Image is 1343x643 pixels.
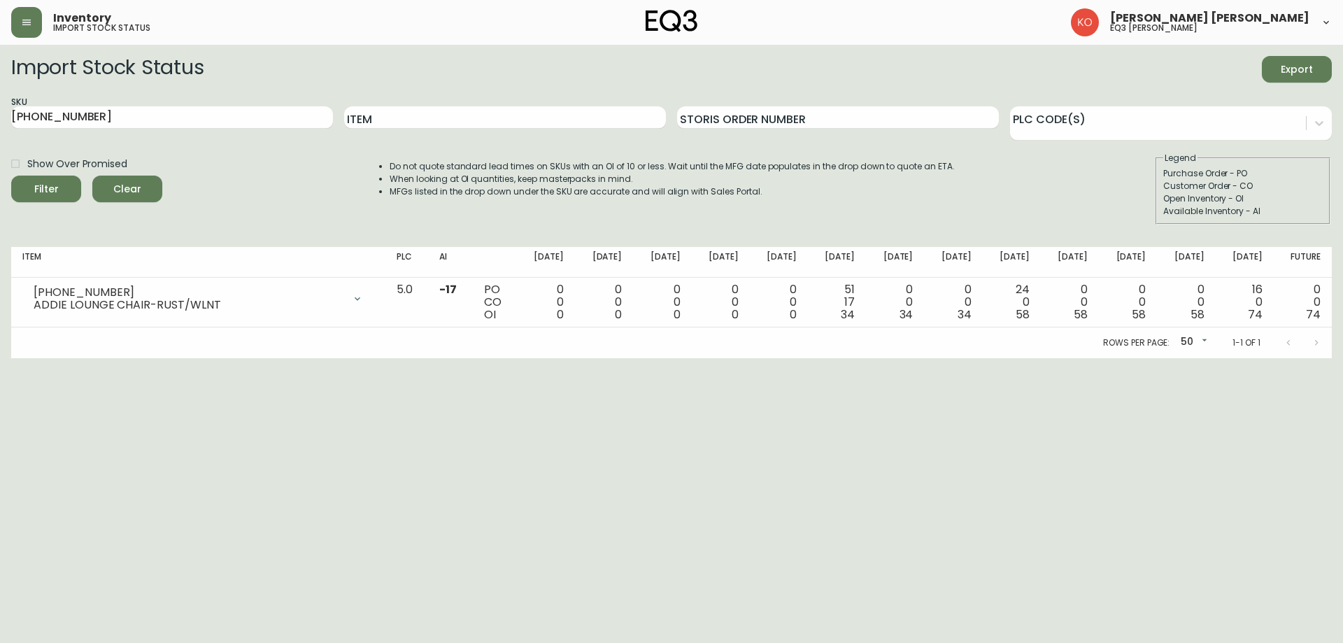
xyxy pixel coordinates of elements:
span: 74 [1248,306,1263,323]
th: [DATE] [1041,247,1099,278]
span: Inventory [53,13,111,24]
p: Rows per page: [1103,337,1170,349]
span: Export [1273,61,1321,78]
th: [DATE] [983,247,1041,278]
div: PO CO [484,283,506,321]
div: 0 0 [644,283,680,321]
img: logo [646,10,697,32]
h5: import stock status [53,24,150,32]
th: [DATE] [633,247,691,278]
div: 0 0 [1168,283,1204,321]
div: 0 0 [935,283,971,321]
p: 1-1 of 1 [1232,337,1260,349]
span: OI [484,306,496,323]
div: 0 0 [1285,283,1321,321]
th: [DATE] [866,247,924,278]
td: 5.0 [385,278,428,327]
button: Clear [92,176,162,202]
span: 0 [790,306,797,323]
div: 0 0 [1052,283,1088,321]
div: [PHONE_NUMBER] [34,286,343,299]
span: Show Over Promised [27,157,127,171]
div: 0 0 [1110,283,1146,321]
th: [DATE] [692,247,750,278]
span: Clear [104,181,151,198]
th: [DATE] [924,247,982,278]
span: 0 [557,306,564,323]
span: 74 [1306,306,1321,323]
th: [DATE] [1157,247,1215,278]
th: [DATE] [808,247,866,278]
legend: Legend [1163,152,1198,164]
th: [DATE] [1216,247,1274,278]
span: 58 [1074,306,1088,323]
button: Filter [11,176,81,202]
span: 58 [1191,306,1205,323]
th: Future [1274,247,1332,278]
li: Do not quote standard lead times on SKUs with an OI of 10 or less. Wait until the MFG date popula... [390,160,955,173]
th: [DATE] [1099,247,1157,278]
div: 0 0 [761,283,797,321]
div: 0 0 [586,283,622,321]
div: ADDIE LOUNGE CHAIR-RUST/WLNT [34,299,343,311]
div: 0 0 [528,283,564,321]
div: 24 0 [994,283,1030,321]
h5: eq3 [PERSON_NAME] [1110,24,1198,32]
img: 9beb5e5239b23ed26e0d832b1b8f6f2a [1071,8,1099,36]
div: 0 0 [877,283,913,321]
span: [PERSON_NAME] [PERSON_NAME] [1110,13,1309,24]
h2: Import Stock Status [11,56,204,83]
span: 34 [900,306,914,323]
span: 58 [1132,306,1146,323]
span: 0 [615,306,622,323]
div: 50 [1175,331,1210,354]
div: 51 17 [819,283,855,321]
div: Available Inventory - AI [1163,205,1323,218]
span: 0 [674,306,681,323]
div: Filter [34,181,59,198]
span: 0 [732,306,739,323]
th: [DATE] [575,247,633,278]
button: Export [1262,56,1332,83]
div: 0 0 [703,283,739,321]
th: [DATE] [517,247,575,278]
span: -17 [439,281,457,297]
span: 34 [958,306,972,323]
span: 58 [1016,306,1030,323]
div: 16 0 [1227,283,1263,321]
th: AI [428,247,472,278]
th: [DATE] [750,247,808,278]
div: Open Inventory - OI [1163,192,1323,205]
div: Customer Order - CO [1163,180,1323,192]
div: [PHONE_NUMBER]ADDIE LOUNGE CHAIR-RUST/WLNT [22,283,374,314]
th: Item [11,247,385,278]
li: MFGs listed in the drop down under the SKU are accurate and will align with Sales Portal. [390,185,955,198]
li: When looking at OI quantities, keep masterpacks in mind. [390,173,955,185]
th: PLC [385,247,428,278]
div: Purchase Order - PO [1163,167,1323,180]
span: 34 [841,306,855,323]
